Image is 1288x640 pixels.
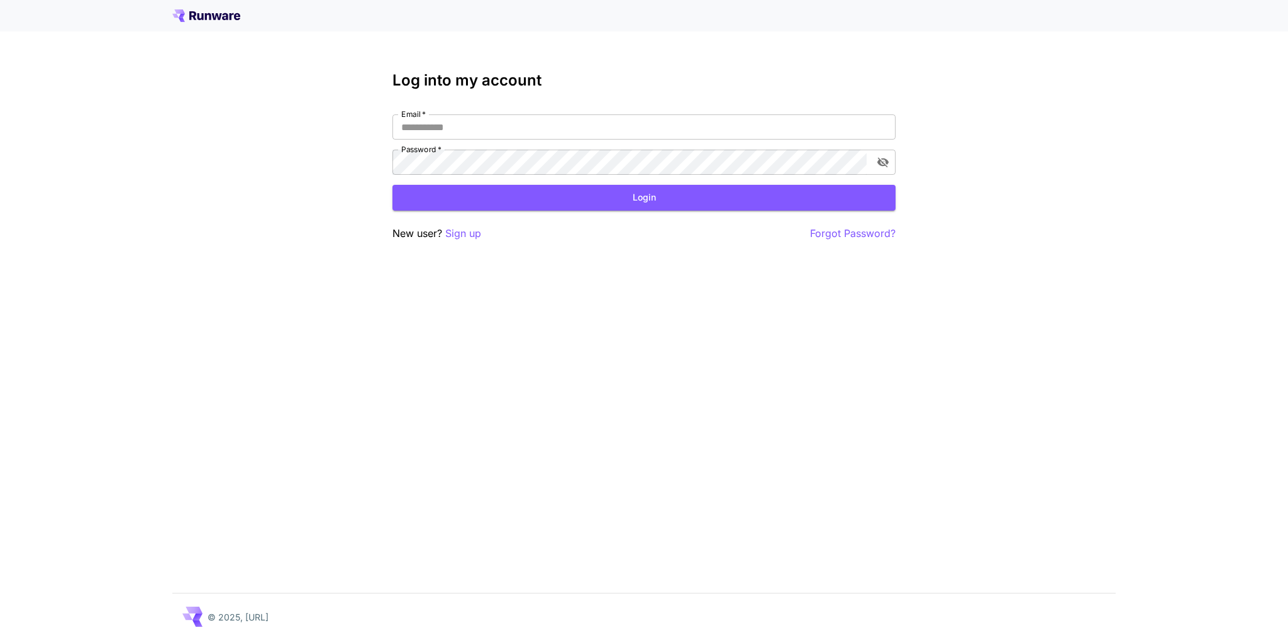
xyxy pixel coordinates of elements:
button: Sign up [445,226,481,241]
button: Forgot Password? [810,226,896,241]
label: Email [401,109,426,119]
h3: Log into my account [392,72,896,89]
p: New user? [392,226,481,241]
p: © 2025, [URL] [208,610,269,624]
label: Password [401,144,441,155]
button: toggle password visibility [872,151,894,174]
button: Login [392,185,896,211]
